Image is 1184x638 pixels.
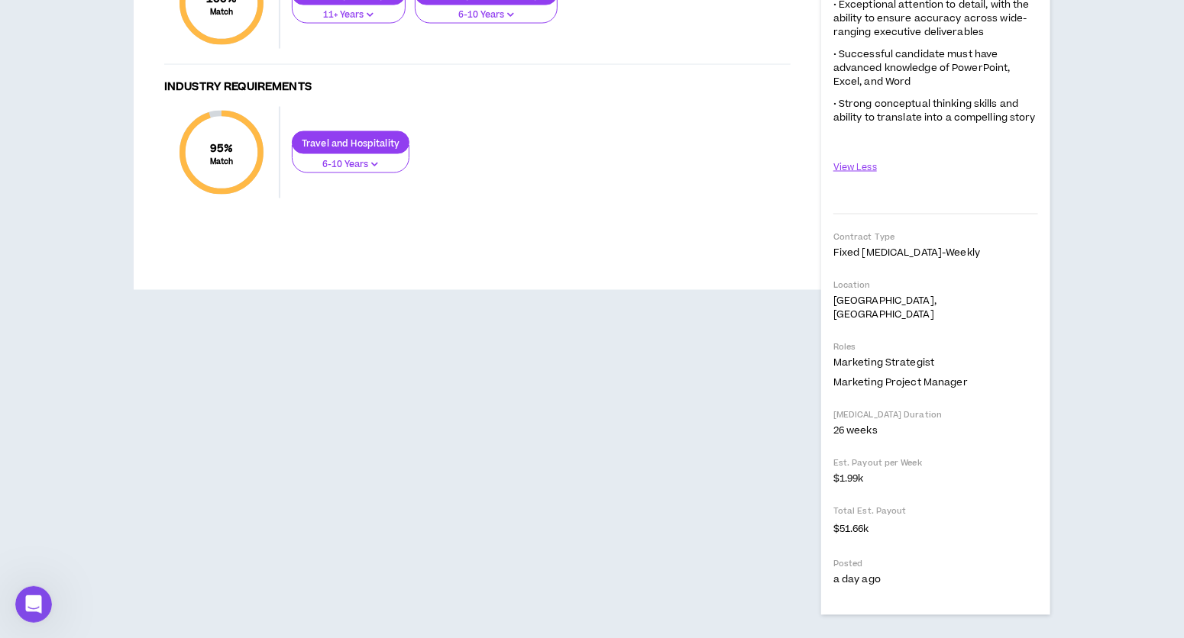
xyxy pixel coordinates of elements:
[15,586,52,623] iframe: Intercom live chat
[833,376,968,390] span: Marketing Project Manager
[833,246,980,260] span: Fixed [MEDICAL_DATA] - weekly
[833,342,1038,353] p: Roles
[833,154,877,181] button: View Less
[293,137,409,149] p: Travel and Hospitality
[833,47,1011,89] span: • Successful candidate must have advanced knowledge of PowerPoint, Excel, and Word
[302,158,400,172] p: 6-10 Years
[210,140,234,156] span: 95 %
[833,280,1038,292] p: Location
[833,506,1038,517] p: Total Est. Payout
[206,7,237,18] small: Match
[833,356,934,370] span: Marketing Strategist
[210,156,234,167] small: Match
[833,520,869,539] span: $51.66k
[833,295,1038,322] p: [GEOGRAPHIC_DATA], [GEOGRAPHIC_DATA]
[833,232,1038,243] p: Contract Type
[292,145,409,174] button: 6-10 Years
[302,8,396,22] p: 11+ Years
[833,410,1038,421] p: [MEDICAL_DATA] Duration
[833,559,1038,570] p: Posted
[833,97,1036,124] span: • Strong conceptual thinking skills and ability to translate into a compelling story
[833,458,1038,469] p: Est. Payout per Week
[833,472,1038,486] p: $1.99k
[425,8,548,22] p: 6-10 Years
[833,573,1038,587] p: a day ago
[164,80,791,95] h4: Industry Requirements
[833,424,1038,438] p: 26 weeks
